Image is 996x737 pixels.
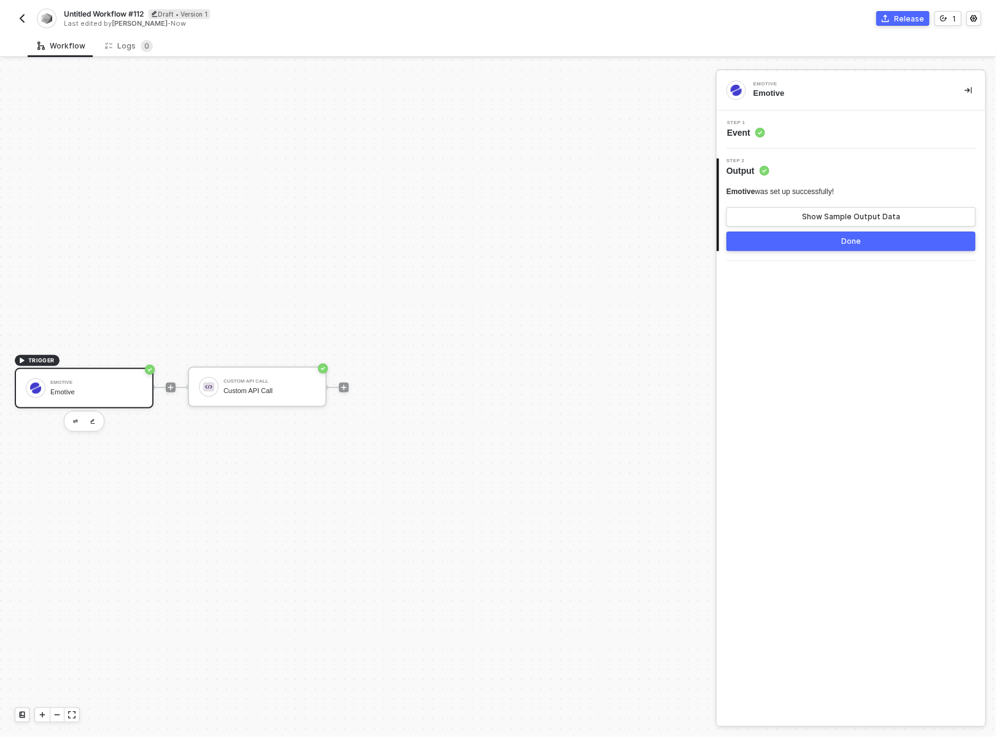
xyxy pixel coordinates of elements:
[965,87,972,94] span: icon-collapse-right
[726,165,769,177] span: Output
[224,387,316,395] div: Custom API Call
[167,384,174,391] span: icon-play
[15,11,29,26] button: back
[17,14,27,23] img: back
[318,364,328,373] span: icon-success-page
[731,85,742,96] img: integration-icon
[73,419,78,424] img: edit-cred
[39,711,46,719] span: icon-play
[50,380,142,385] div: Emotive
[203,381,214,392] img: icon
[894,14,924,24] div: Release
[727,127,765,139] span: Event
[50,388,142,396] div: Emotive
[802,212,900,222] div: Show Sample Output Data
[726,187,755,196] span: Emotive
[68,414,83,429] button: edit-cred
[41,13,52,24] img: integration-icon
[970,15,978,22] span: icon-settings
[952,14,956,24] div: 1
[726,232,976,251] button: Done
[112,19,168,28] span: [PERSON_NAME]
[68,711,76,719] span: icon-expand
[882,15,889,22] span: icon-commerce
[841,236,861,246] div: Done
[726,158,769,163] span: Step 2
[340,384,348,391] span: icon-play
[30,383,41,394] img: icon
[105,40,153,52] div: Logs
[37,41,85,51] div: Workflow
[224,379,316,384] div: Custom API Call
[18,357,26,364] span: icon-play
[149,9,210,19] div: Draft • Version 1
[64,19,497,28] div: Last edited by - Now
[726,207,976,227] button: Show Sample Output Data
[141,40,153,52] sup: 0
[64,9,144,19] span: Untitled Workflow #112
[717,120,986,139] div: Step 1Event
[53,711,61,719] span: icon-minus
[85,414,100,429] button: edit-cred
[145,365,155,375] span: icon-success-page
[876,11,930,26] button: Release
[151,10,158,17] span: icon-edit
[717,158,986,251] div: Step 2Output Emotivewas set up successfully!Show Sample Output DataDone
[753,88,945,99] div: Emotive
[726,187,834,197] div: was set up successfully!
[940,15,947,22] span: icon-versioning
[727,120,765,125] span: Step 1
[753,82,938,87] div: Emotive
[935,11,962,26] button: 1
[90,419,95,424] img: edit-cred
[28,356,55,365] span: TRIGGER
